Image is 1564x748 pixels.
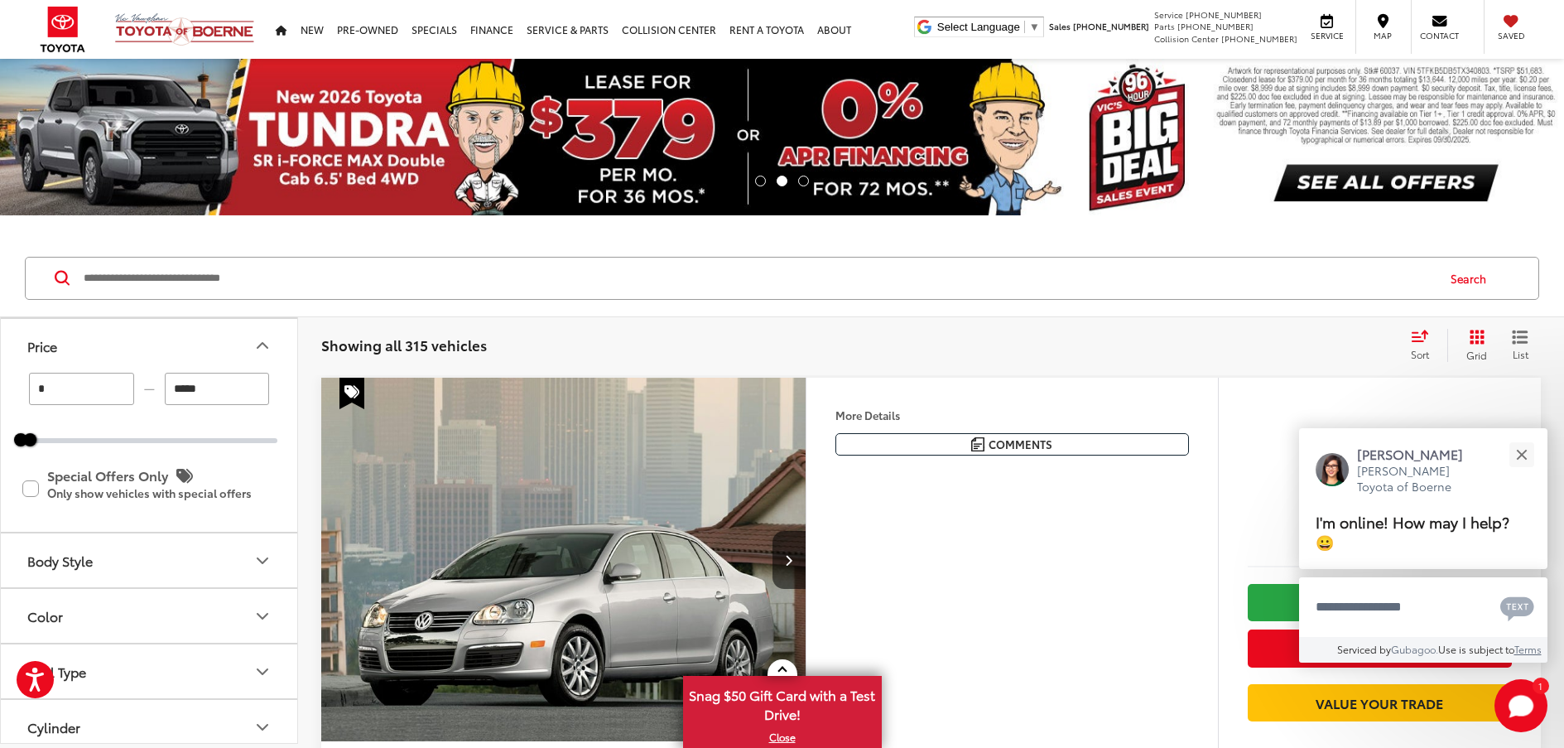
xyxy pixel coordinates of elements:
span: Sales [1049,20,1071,32]
span: Map [1364,30,1401,41]
div: Price [27,338,57,354]
div: Fuel Type [27,664,86,679]
div: Price [253,335,272,355]
span: [PHONE_NUMBER] [1221,32,1297,45]
span: [DATE] Price: [1248,520,1512,537]
div: Body Style [27,553,93,568]
span: Showing all 315 vehicles [321,335,487,355]
a: Gubagoo. [1391,642,1438,656]
span: Comments [989,437,1052,452]
button: Get Price Now [1248,630,1512,667]
p: [PERSON_NAME] [1357,445,1480,463]
svg: Start Chat [1494,679,1547,732]
span: Sort [1411,347,1429,361]
img: Vic Vaughan Toyota of Boerne [114,12,255,46]
input: minimum Buy price [29,373,134,405]
span: [PHONE_NUMBER] [1186,8,1262,21]
div: Cylinder [27,719,80,735]
div: Cylinder [253,717,272,737]
span: Parts [1154,20,1175,32]
input: maximum Buy price [165,373,270,405]
span: Contact [1420,30,1459,41]
span: — [139,382,160,396]
a: 2008 Volkswagen Jetta SE2008 Volkswagen Jetta SE2008 Volkswagen Jetta SE2008 Volkswagen Jetta SE [320,378,807,741]
label: Special Offers Only [22,461,276,515]
span: $1,700 [1248,471,1512,512]
span: Collision Center [1154,32,1219,45]
span: Serviced by [1337,642,1391,656]
a: Terms [1514,642,1542,656]
span: Grid [1466,348,1487,362]
span: Service [1308,30,1345,41]
span: ​ [1024,21,1025,33]
svg: Text [1500,595,1534,621]
span: Saved [1493,30,1529,41]
button: PricePrice [1,319,299,373]
span: Select Language [937,21,1020,33]
div: Close[PERSON_NAME][PERSON_NAME] Toyota of BoerneI'm online! How may I help? 😀Type your messageCha... [1299,428,1547,663]
span: [PHONE_NUMBER] [1177,20,1254,32]
span: Snag $50 Gift Card with a Test Drive! [685,678,880,728]
span: Use is subject to [1438,642,1514,656]
button: Chat with SMS [1495,588,1539,625]
p: [PERSON_NAME] Toyota of Boerne [1357,463,1480,495]
div: 2008 Volkswagen Jetta SE 0 [320,378,807,741]
div: Fuel Type [253,662,272,682]
a: Value Your Trade [1248,684,1512,721]
button: Body StyleBody Style [1,533,299,587]
h4: More Details [835,409,1189,421]
button: Next image [772,531,806,589]
button: Search [1435,258,1510,299]
span: Special [339,378,364,409]
img: Comments [971,437,984,451]
button: Fuel TypeFuel Type [1,644,299,698]
textarea: Type your message [1299,577,1547,637]
input: Search by Make, Model, or Keyword [82,258,1435,298]
a: Select Language​ [937,21,1040,33]
span: Service [1154,8,1183,21]
span: [PHONE_NUMBER] [1073,20,1149,32]
button: Close [1504,437,1539,472]
span: I'm online! How may I help? 😀 [1316,510,1509,553]
span: ▼ [1029,21,1040,33]
button: Grid View [1447,329,1499,362]
span: 1 [1538,682,1542,689]
span: List [1512,347,1528,361]
img: 2008 Volkswagen Jetta SE [320,378,807,743]
button: ColorColor [1,589,299,643]
div: Body Style [253,551,272,571]
div: Color [27,608,63,624]
p: Only show vehicles with special offers [47,488,276,499]
a: Check Availability [1248,584,1512,621]
button: Select sort value [1403,329,1447,362]
button: Toggle Chat Window [1494,679,1547,732]
div: Color [253,606,272,626]
button: Comments [835,433,1189,456]
button: List View [1499,329,1541,362]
